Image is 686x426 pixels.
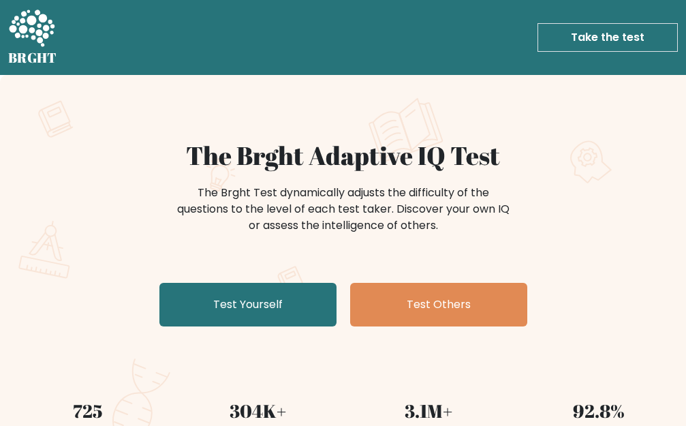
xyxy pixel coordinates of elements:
[159,283,337,326] a: Test Yourself
[537,23,678,52] a: Take the test
[352,397,505,425] div: 3.1M+
[350,283,527,326] a: Test Others
[8,50,57,66] h5: BRGHT
[181,397,335,425] div: 304K+
[11,397,165,425] div: 725
[173,185,514,234] div: The Brght Test dynamically adjusts the difficulty of the questions to the level of each test take...
[11,140,676,171] h1: The Brght Adaptive IQ Test
[522,397,676,425] div: 92.8%
[8,5,57,70] a: BRGHT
